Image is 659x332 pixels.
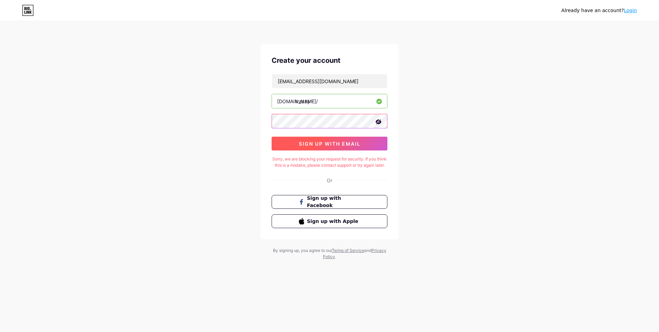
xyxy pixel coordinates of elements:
div: Create your account [272,55,387,66]
span: Sign up with Facebook [307,195,361,209]
span: sign up with email [299,141,361,147]
button: Sign up with Apple [272,214,387,228]
a: Login [624,8,637,13]
span: Sign up with Apple [307,218,361,225]
div: [DOMAIN_NAME]/ [277,98,318,105]
button: sign up with email [272,137,387,150]
div: Already have an account? [561,7,637,14]
input: username [272,94,387,108]
button: Sign up with Facebook [272,195,387,209]
div: Sorry, we are blocking your request for security. If you think this is a mistake, please contact ... [272,156,387,168]
input: Email [272,74,387,88]
div: By signing up, you agree to our and . [271,247,388,260]
a: Terms of Service [332,248,364,253]
div: Or [327,177,332,184]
